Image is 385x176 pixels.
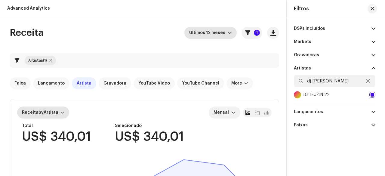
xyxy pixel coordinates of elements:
p-accordion-header: DSPs incluídos [294,22,375,35]
re-a-filter-title: DSPs incluídos [294,26,325,31]
re-a-filter-title: Gravadoras [294,53,319,57]
p-accordion-header: Artistas [294,62,375,75]
div: dropdown trigger [231,107,236,119]
div: Selecionado [115,123,184,128]
p-accordion-header: Faixas [294,119,375,132]
span: Últimos 12 meses [189,27,228,39]
button: 1 [242,27,262,39]
p-accordion-header: Gravadoras [294,48,375,62]
re-a-filter-title: Markets [294,39,311,44]
span: Mensal [214,107,231,119]
p-accordion-content: Artistas [294,75,375,105]
div: DJ TEUZIN 22 [294,89,375,100]
div: dropdown trigger [228,27,232,39]
re-a-filter-title: Artistas [294,66,311,71]
re-a-filter-title: Faixas [294,123,308,128]
span: YouTube Video [138,81,170,86]
span: YouTube Channel [182,81,219,86]
div: DJ TEUZIN 22 [303,92,330,97]
re-a-filter-title: Lançamentos [294,110,323,114]
p-accordion-header: Markets [294,35,375,48]
input: Pesquisa [294,75,375,87]
p-accordion-header: Lançamentos [294,105,375,119]
p-badge: 1 [254,30,260,36]
span: Gravadora [103,81,126,86]
div: More [231,81,242,86]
